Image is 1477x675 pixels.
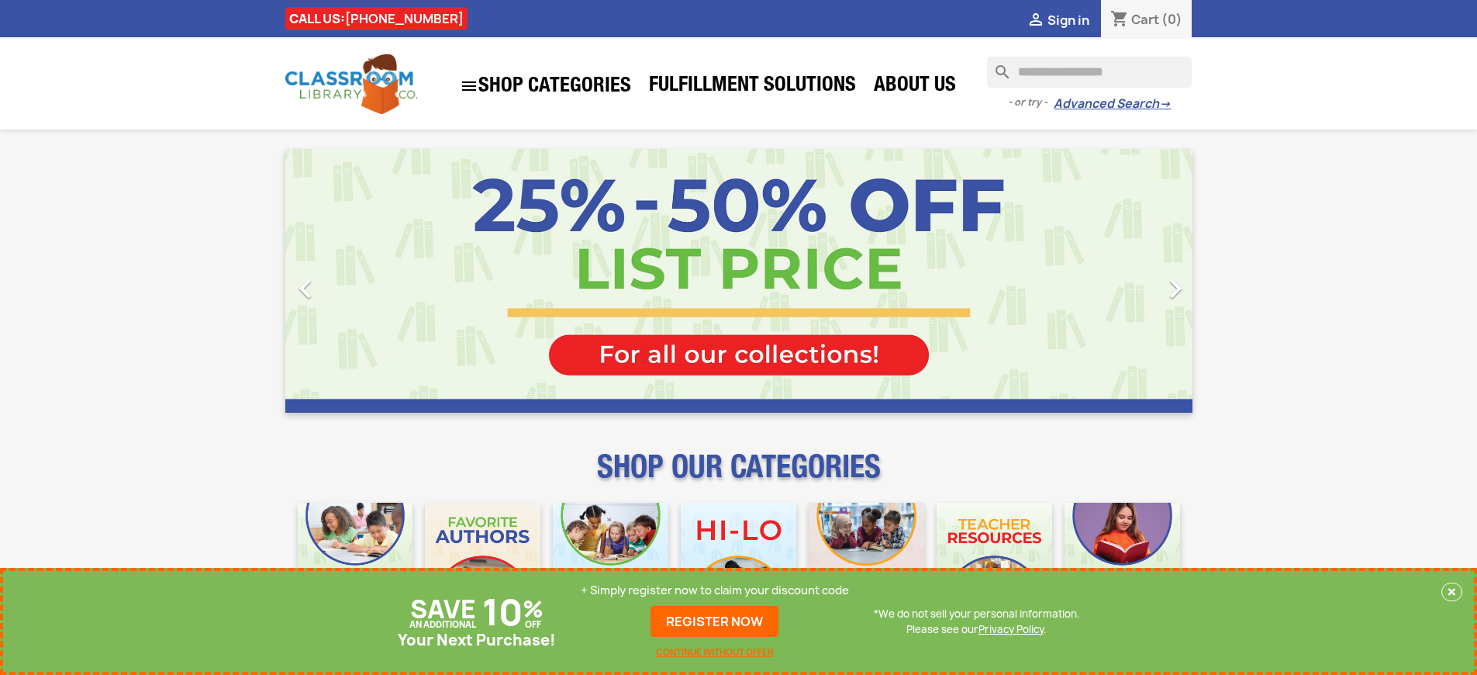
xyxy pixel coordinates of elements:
img: CLC_Teacher_Resources_Mobile.jpg [937,503,1052,618]
a: [PHONE_NUMBER] [345,10,464,27]
span: - or try - [1008,95,1054,110]
a: Previous [285,149,422,413]
span: Sign in [1047,12,1089,29]
img: CLC_HiLo_Mobile.jpg [681,503,796,618]
a:  Sign in [1027,12,1089,29]
i:  [1156,269,1195,308]
img: CLC_Phonics_And_Decodables_Mobile.jpg [553,503,668,618]
div: CALL US: [285,7,468,30]
a: Next [1056,149,1192,413]
i:  [1027,12,1045,30]
i:  [460,77,478,95]
i: shopping_cart [1110,11,1129,29]
img: CLC_Dyslexia_Mobile.jpg [1065,503,1180,618]
span: Cart [1131,11,1159,28]
ul: Carousel container [285,149,1192,413]
a: About Us [866,71,964,102]
img: CLC_Favorite_Authors_Mobile.jpg [425,503,540,618]
img: CLC_Bulk_Mobile.jpg [298,503,413,618]
img: CLC_Fiction_Nonfiction_Mobile.jpg [809,503,924,618]
p: SHOP OUR CATEGORIES [285,462,1192,490]
a: SHOP CATEGORIES [452,69,639,103]
i: search [987,57,1006,75]
input: Search [987,57,1192,88]
a: Advanced Search→ [1054,96,1171,112]
a: Fulfillment Solutions [641,71,864,102]
span: → [1159,96,1171,112]
img: Classroom Library Company [285,54,417,114]
i:  [286,269,325,308]
span: (0) [1161,11,1182,28]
